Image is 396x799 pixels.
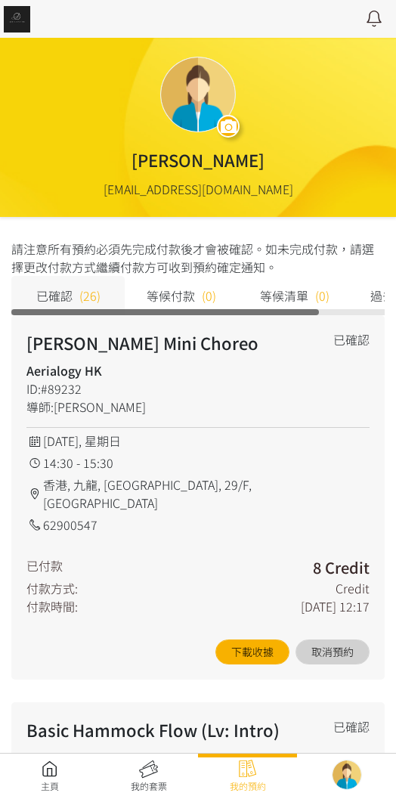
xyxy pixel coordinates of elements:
[215,640,289,664] a: 下載收據
[26,579,78,597] div: 付款方式:
[315,286,329,305] span: (0)
[260,286,308,305] span: 等候清單
[26,597,78,615] div: 付款時間:
[79,286,101,305] span: (26)
[313,556,370,579] h3: 8 Credit
[26,379,301,398] div: ID:#89232
[202,286,216,305] span: (0)
[333,330,370,348] div: 已確認
[147,286,195,305] span: 等候付款
[104,180,293,198] div: [EMAIL_ADDRESS][DOMAIN_NAME]
[26,748,301,766] h4: Aerialogy HK
[26,398,301,416] div: 導師:[PERSON_NAME]
[26,556,63,579] div: 已付款
[43,475,370,512] span: 香港, 九龍, [GEOGRAPHIC_DATA], 29/F, [GEOGRAPHIC_DATA]
[26,454,370,472] div: 14:30 - 15:30
[301,597,370,615] div: [DATE] 12:17
[26,432,370,450] div: [DATE], 星期日
[333,717,370,736] div: 已確認
[26,717,301,742] h2: Basic Hammock Flow (Lv: Intro)
[26,361,301,379] h4: Aerialogy HK
[295,640,370,664] button: 取消預約
[36,286,73,305] span: 已確認
[336,579,370,597] div: Credit
[26,330,301,355] h2: [PERSON_NAME] Mini Choreo
[131,147,265,172] div: [PERSON_NAME]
